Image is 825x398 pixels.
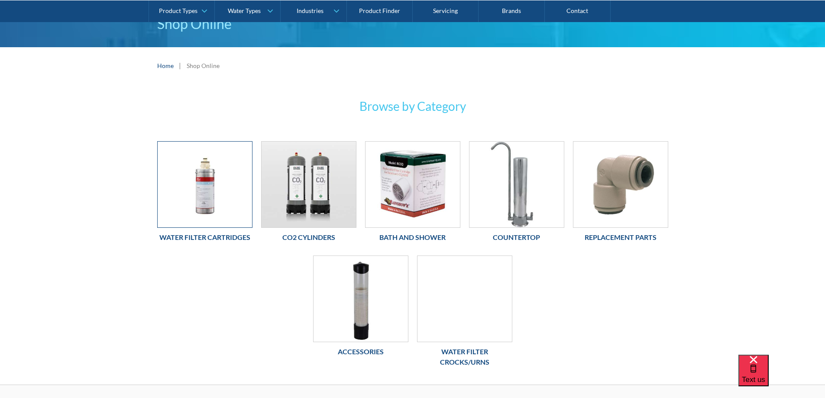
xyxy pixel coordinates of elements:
a: Replacement PartsReplacement Parts [573,141,668,247]
a: AccessoriesAccessories [313,256,408,361]
img: Countertop [469,142,564,227]
div: Shop Online [187,61,220,70]
div: Industries [297,7,324,14]
img: Accessories [314,256,408,342]
h6: Countertop [469,232,564,243]
img: Co2 Cylinders [262,142,356,227]
a: CountertopCountertop [469,141,564,247]
a: Water Filter CartridgesWater Filter Cartridges [157,141,252,247]
h6: Replacement Parts [573,232,668,243]
img: Water Filter Cartridges [158,142,252,227]
a: Home [157,61,174,70]
a: Bath and ShowerBath and Shower [365,141,460,247]
img: Bath and Shower [366,142,460,227]
h6: Co2 Cylinders [261,232,356,243]
iframe: podium webchat widget bubble [738,355,825,398]
div: | [178,60,182,71]
img: Replacement Parts [573,142,668,227]
h6: Accessories [313,346,408,357]
div: Product Types [159,7,197,14]
a: Co2 CylindersCo2 Cylinders [261,141,356,247]
div: Water Types [228,7,261,14]
h6: Bath and Shower [365,232,460,243]
h6: Water Filter Cartridges [157,232,252,243]
h1: Shop Online [157,13,668,34]
h6: Water Filter Crocks/Urns [417,346,512,367]
a: Water Filter Crocks/UrnsWater Filter Crocks/Urns [417,256,512,372]
h3: Browse by Category [244,97,582,115]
